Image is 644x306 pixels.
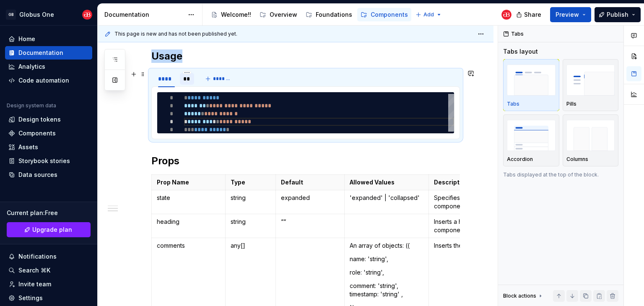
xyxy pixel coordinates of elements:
[18,62,45,71] div: Analytics
[302,8,356,21] a: Foundations
[507,101,519,107] p: Tabs
[350,255,424,263] p: name: 'string',
[231,218,270,226] p: string
[151,154,460,168] h2: Props
[32,226,72,234] span: Upgrade plan
[208,8,254,21] a: Welcome!!
[350,268,424,277] p: role: 'string',
[18,294,43,302] div: Settings
[550,7,591,22] button: Preview
[566,101,576,107] p: Pills
[5,250,92,263] button: Notifications
[350,282,424,298] p: comment: 'string', timestamp: 'string' ,
[566,120,615,150] img: placeholder
[503,171,618,178] p: Tabs displayed at the top of the block.
[413,9,444,21] button: Add
[607,10,628,19] span: Publish
[434,178,540,187] p: Description
[512,7,547,22] button: Share
[231,194,270,202] p: string
[434,194,540,210] p: Specifies the state of the comment component
[5,291,92,305] a: Settings
[7,222,91,237] button: Upgrade plan
[566,65,615,95] img: placeholder
[423,11,434,18] span: Add
[18,157,70,165] div: Storybook stories
[5,127,92,140] a: Components
[316,10,352,19] div: Foundations
[256,8,301,21] a: Overview
[501,10,512,20] img: Globus Bank UX Team
[82,10,92,20] img: Globus Bank UX Team
[556,10,579,19] span: Preview
[7,209,91,217] div: Current plan : Free
[270,10,297,19] div: Overview
[2,5,96,23] button: GBGlobus OneGlobus Bank UX Team
[151,49,460,63] h2: Usage
[507,156,533,163] p: Accordion
[281,218,339,226] p: ““
[5,32,92,46] a: Home
[350,241,424,250] p: An array of objects: ({
[104,10,184,19] div: Documentation
[18,129,56,137] div: Components
[18,49,63,57] div: Documentation
[281,178,339,187] p: Default
[18,143,38,151] div: Assets
[18,171,57,179] div: Data sources
[524,10,541,19] span: Share
[5,264,92,277] button: Search ⌘K
[18,115,61,124] div: Design tokens
[5,60,92,73] a: Analytics
[595,7,641,22] button: Publish
[231,178,270,187] p: Type
[357,8,411,21] a: Components
[434,218,540,234] p: Inserts a heading text in the comment component
[563,59,619,111] button: placeholderPills
[503,290,544,302] div: Block actions
[503,59,559,111] button: placeholderTabs
[350,194,424,202] p: 'expanded' | 'collapsed'
[231,241,270,250] p: any[]
[6,10,16,20] div: GB
[18,76,69,85] div: Code automation
[18,252,57,261] div: Notifications
[507,65,556,95] img: placeholder
[18,35,35,43] div: Home
[507,120,556,150] img: placeholder
[503,293,536,299] div: Block actions
[503,47,538,56] div: Tabs layout
[5,140,92,154] a: Assets
[208,6,411,23] div: Page tree
[5,277,92,291] a: Invite team
[157,194,220,202] p: state
[5,46,92,60] a: Documentation
[350,178,424,187] p: Allowed Values
[5,154,92,168] a: Storybook stories
[157,92,454,134] section-item: HTML
[19,10,54,19] div: Globus One
[434,241,540,250] p: Inserts the
[157,218,220,226] p: heading
[7,102,56,109] div: Design system data
[5,168,92,182] a: Data sources
[221,10,251,19] div: Welcome!!
[281,194,339,202] p: expanded
[157,178,220,187] p: Prop Name
[18,266,50,275] div: Search ⌘K
[5,113,92,126] a: Design tokens
[157,241,220,250] p: comments
[563,114,619,166] button: placeholderColumns
[503,114,559,166] button: placeholderAccordion
[18,280,51,288] div: Invite team
[114,31,237,37] span: This page is new and has not been published yet.
[566,156,588,163] p: Columns
[5,74,92,87] a: Code automation
[371,10,408,19] div: Components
